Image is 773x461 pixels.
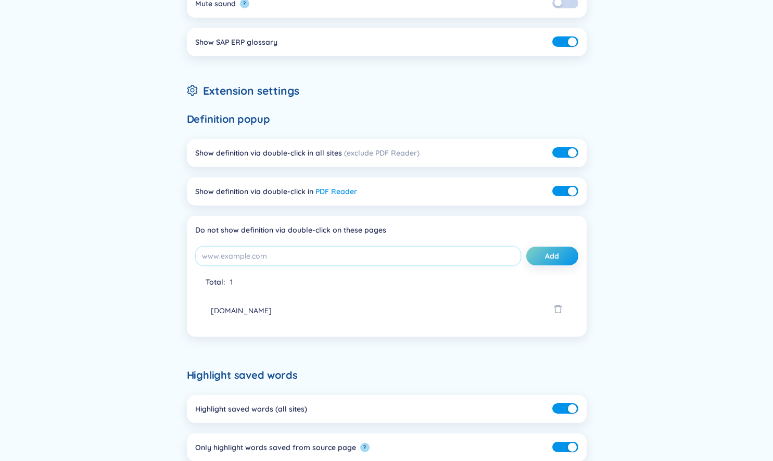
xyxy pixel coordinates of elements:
[545,251,559,261] span: Add
[344,148,420,158] span: (exclude PDF Reader)
[187,112,587,126] h6: Definition popup
[187,368,587,382] h6: Highlight saved words
[360,443,370,452] button: ?
[206,277,225,287] span: Total :
[195,186,357,197] div: Show definition via double-click in
[195,246,521,266] input: www.example.com
[230,277,233,287] span: 1
[195,36,277,48] div: Show SAP ERP glossary
[195,442,356,453] div: Only highlight words saved from source page
[526,247,578,265] button: Add
[553,303,563,318] span: delete
[187,85,198,96] span: setting
[195,147,420,159] div: Show definition via double-click in all sites
[195,403,307,415] div: Highlight saved words (all sites)
[211,305,272,316] span: [DOMAIN_NAME]
[315,187,357,196] a: PDF Reader
[187,82,587,99] h2: Extension settings
[195,224,578,236] div: Do not show definition via double-click on these pages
